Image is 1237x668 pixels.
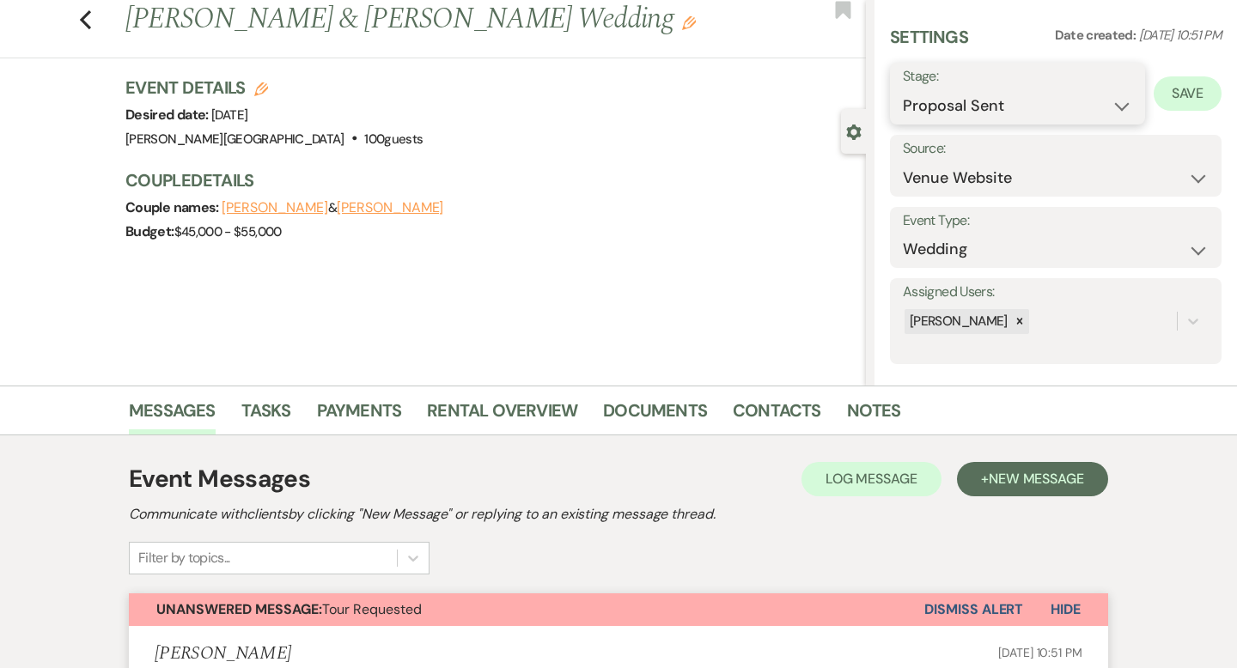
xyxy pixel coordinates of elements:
[211,106,247,124] span: [DATE]
[1139,27,1222,44] span: [DATE] 10:51 PM
[1055,27,1139,44] span: Date created:
[903,64,1132,89] label: Stage:
[826,470,917,488] span: Log Message
[682,15,696,30] button: Edit
[903,280,1209,305] label: Assigned Users:
[924,593,1023,626] button: Dismiss Alert
[156,600,422,618] span: Tour Requested
[364,131,423,148] span: 100 guests
[129,397,216,434] a: Messages
[125,106,211,124] span: Desired date:
[125,131,344,148] span: [PERSON_NAME][GEOGRAPHIC_DATA]
[125,168,849,192] h3: Couple Details
[989,470,1084,488] span: New Message
[847,397,901,434] a: Notes
[733,397,821,434] a: Contacts
[846,123,862,139] button: Close lead details
[1023,593,1108,626] button: Hide
[129,461,310,497] h1: Event Messages
[222,201,328,215] button: [PERSON_NAME]
[125,222,174,240] span: Budget:
[317,397,402,434] a: Payments
[129,593,924,626] button: Unanswered Message:Tour Requested
[427,397,577,434] a: Rental Overview
[903,209,1209,234] label: Event Type:
[129,504,1108,525] h2: Communicate with clients by clicking "New Message" or replying to an existing message thread.
[155,643,291,665] h5: [PERSON_NAME]
[801,462,941,496] button: Log Message
[125,198,222,216] span: Couple names:
[174,223,282,240] span: $45,000 - $55,000
[1051,600,1081,618] span: Hide
[241,397,291,434] a: Tasks
[1154,76,1222,111] button: Save
[890,25,968,63] h3: Settings
[957,462,1108,496] button: +New Message
[603,397,707,434] a: Documents
[125,76,423,100] h3: Event Details
[222,199,443,216] span: &
[998,645,1082,660] span: [DATE] 10:51 PM
[156,600,322,618] strong: Unanswered Message:
[905,309,1010,334] div: [PERSON_NAME]
[337,201,443,215] button: [PERSON_NAME]
[138,548,230,568] div: Filter by topics...
[903,137,1209,161] label: Source:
